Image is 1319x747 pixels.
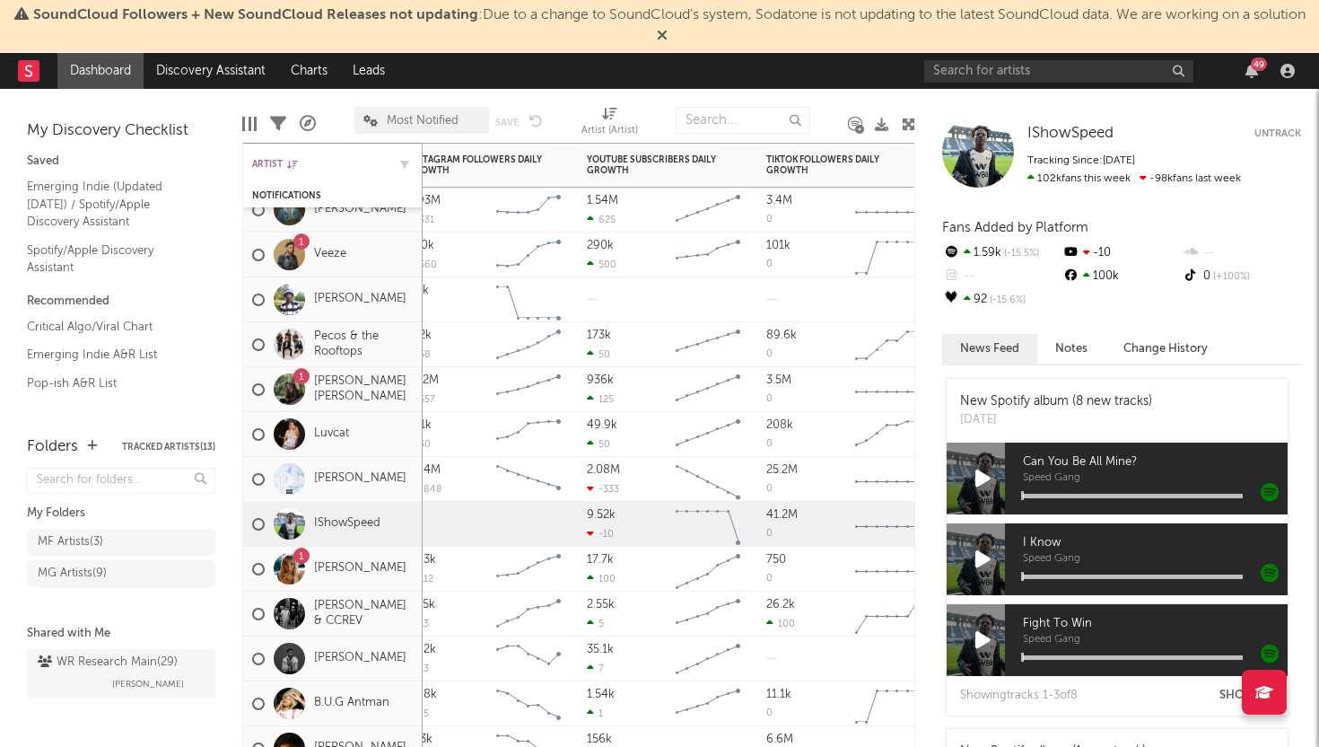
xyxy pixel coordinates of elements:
a: Pop-ish A&R List [27,373,197,393]
div: Artist (Artist) [581,120,638,142]
svg: Chart title [668,457,748,502]
span: Speed Gang [1023,473,1288,484]
div: 26.2k [766,599,795,611]
button: Save [495,118,519,127]
span: Can You Be All Mine? [1023,452,1288,473]
div: 25.2M [766,464,798,476]
button: Change History [1105,334,1226,364]
a: IShowSpeed [1027,125,1114,143]
div: 0 [766,529,773,539]
span: Fans Added by Platform [942,221,1088,234]
div: Instagram Followers Daily Growth [407,154,542,176]
svg: Chart title [847,502,928,547]
button: Filter by Artist [396,155,414,173]
div: 0 [1182,265,1301,288]
div: 2.08M [587,464,620,476]
div: Shared with Me [27,623,215,645]
div: 125 [587,393,614,405]
div: MG Artists ( 9 ) [38,563,107,584]
input: Search... [676,107,810,134]
a: [PERSON_NAME] & CCREV [314,599,414,629]
span: -15.5 % [1001,249,1039,259]
button: Tracked Artists(13) [122,443,215,452]
div: 208k [766,419,793,431]
button: 49 [1245,64,1258,78]
div: -- [942,265,1061,288]
div: -848 [407,483,442,495]
div: 49.9k [587,419,617,431]
div: Saved [27,151,215,172]
a: [PERSON_NAME] [314,561,406,576]
svg: Chart title [847,188,928,233]
svg: Chart title [488,188,569,233]
svg: Chart title [847,412,928,457]
div: 1.54k [587,689,615,700]
a: IShowSpeed [314,516,380,532]
div: MF Artists ( 3 ) [38,532,103,553]
div: 0 [766,259,773,269]
div: 625 [587,214,616,225]
div: 1.59k [942,242,1061,265]
svg: Chart title [668,233,748,277]
svg: Chart title [488,412,569,457]
svg: Chart title [668,637,748,681]
div: -333 [587,483,619,495]
div: 35.1k [587,644,614,655]
div: 750 [766,554,786,566]
div: WR Research Main ( 29 ) [38,652,178,673]
div: 7 [587,663,604,674]
div: My Discovery Checklist [27,120,215,142]
svg: Chart title [847,592,928,637]
div: TikTok Followers Daily Growth [766,154,901,176]
svg: Chart title [488,681,569,726]
span: SoundCloud Followers + New SoundCloud Releases not updating [33,8,478,22]
div: 49 [1251,57,1267,71]
div: 41.2M [766,509,798,521]
svg: Chart title [668,502,748,547]
svg: Chart title [488,367,569,412]
span: -98k fans last week [1027,173,1241,184]
div: 1.54M [587,195,618,207]
div: YouTube Subscribers Daily Growth [587,154,721,176]
div: 100 [766,618,795,629]
a: MG Artists(9) [27,560,215,587]
span: I Know [1023,532,1288,554]
div: 50 [587,438,610,450]
svg: Chart title [847,367,928,412]
span: 102k fans this week [1027,173,1131,184]
input: Search for artists [924,60,1193,83]
a: Pecos & the Rooftops [314,330,414,360]
div: 936k [587,374,614,386]
div: New Spotify album (8 new tracks) [960,392,1152,411]
svg: Chart title [847,233,928,277]
div: 0 [766,394,773,404]
div: 3.4M [766,195,792,207]
svg: Chart title [668,188,748,233]
div: -10 [1061,242,1181,265]
svg: Chart title [488,592,569,637]
svg: Chart title [668,412,748,457]
div: My Folders [27,503,215,524]
div: 9.52k [587,509,616,521]
div: 0 [766,708,773,718]
span: Most Notified [387,115,459,127]
a: Spotify/Apple Discovery Assistant [27,241,197,277]
svg: Chart title [668,592,748,637]
svg: Chart title [668,681,748,726]
a: Charts [278,53,340,89]
button: News Feed [942,334,1037,364]
div: 50 [587,348,610,360]
div: Showing track s 1- 3 of 8 [960,685,1078,707]
a: Discovery Assistant [144,53,278,89]
input: Search for folders... [27,468,215,494]
svg: Chart title [847,681,928,726]
svg: Chart title [847,547,928,592]
div: 92 [942,288,1061,312]
div: 11.1k [766,689,791,700]
span: [PERSON_NAME] [112,673,184,695]
button: Show All [1219,690,1279,701]
div: Recommended [27,291,215,312]
div: 89.6k [766,330,797,341]
a: [PERSON_NAME] [314,471,406,487]
a: WR Research Main(29)[PERSON_NAME] [27,649,215,698]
